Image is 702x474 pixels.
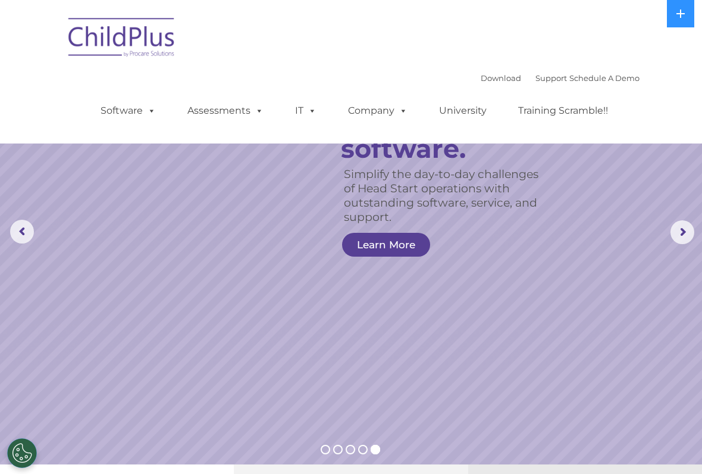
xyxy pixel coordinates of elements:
[7,438,37,468] button: Cookies Settings
[89,99,168,123] a: Software
[481,73,521,83] a: Download
[427,99,499,123] a: University
[62,10,181,69] img: ChildPlus by Procare Solutions
[481,73,640,83] font: |
[341,82,560,162] rs-layer: The ORIGINAL Head Start software.
[344,167,549,224] rs-layer: Simplify the day-to-day challenges of Head Start operations with outstanding software, service, a...
[283,99,328,123] a: IT
[535,73,567,83] a: Support
[342,233,430,257] a: Learn More
[175,99,275,123] a: Assessments
[506,99,620,123] a: Training Scramble!!
[569,73,640,83] a: Schedule A Demo
[336,99,419,123] a: Company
